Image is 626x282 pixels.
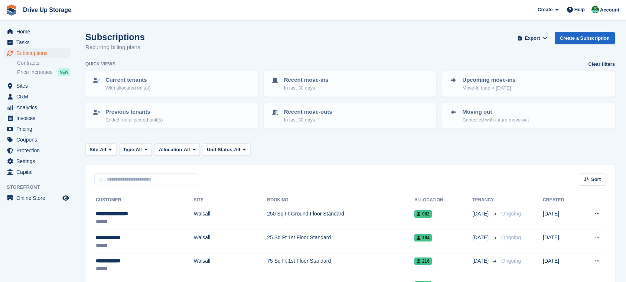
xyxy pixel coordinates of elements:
[123,146,136,153] span: Type:
[58,68,70,76] div: NEW
[4,102,70,113] a: menu
[16,193,61,203] span: Online Store
[4,81,70,91] a: menu
[16,134,61,145] span: Coupons
[284,116,332,124] p: In last 30 days
[85,32,145,42] h1: Subscriptions
[184,146,190,153] span: All
[86,103,257,128] a: Previous tenants Ended, no allocated unit(s)
[194,253,267,277] td: Walsall
[4,113,70,123] a: menu
[4,156,70,166] a: menu
[543,194,579,206] th: Created
[284,76,329,84] p: Recent move-ins
[17,69,53,76] span: Price increases
[4,26,70,37] a: menu
[265,71,436,96] a: Recent move-ins In last 30 days
[525,35,540,42] span: Export
[85,43,145,52] p: Recurring billing plans
[207,146,234,153] span: Unit Status:
[516,32,549,44] button: Export
[4,145,70,156] a: menu
[600,6,619,14] span: Account
[16,167,61,177] span: Capital
[443,103,614,128] a: Moving out Cancelled with future move-out
[4,134,70,145] a: menu
[61,194,70,202] a: Preview store
[94,194,194,206] th: Customer
[501,234,521,240] span: Ongoing
[203,143,250,156] button: Unit Status: All
[462,116,529,124] p: Cancelled with future move-out
[85,143,116,156] button: Site: All
[4,91,70,102] a: menu
[105,116,163,124] p: Ended, no allocated unit(s)
[105,84,150,92] p: With allocated unit(s)
[16,81,61,91] span: Sites
[7,184,74,191] span: Storefront
[472,234,490,242] span: [DATE]
[17,68,70,76] a: Price increases NEW
[16,102,61,113] span: Analytics
[86,71,257,96] a: Current tenants With allocated unit(s)
[20,4,74,16] a: Drive Up Storage
[105,108,163,116] p: Previous tenants
[16,26,61,37] span: Home
[4,167,70,177] a: menu
[16,48,61,58] span: Subscriptions
[543,253,579,277] td: [DATE]
[591,176,601,183] span: Sort
[414,257,432,265] span: 216
[284,108,332,116] p: Recent move-outs
[194,194,267,206] th: Site
[16,91,61,102] span: CRM
[472,210,490,218] span: [DATE]
[6,4,17,16] img: stora-icon-8386f47178a22dfd0bd8f6a31ec36ba5ce8667c1dd55bd0f319d3a0aa187defe.svg
[538,6,552,13] span: Create
[194,206,267,230] td: Walsall
[543,230,579,253] td: [DATE]
[555,32,615,44] a: Create a Subscription
[194,230,267,253] td: Walsall
[100,146,106,153] span: All
[588,61,615,68] a: Clear filters
[4,193,70,203] a: menu
[234,146,240,153] span: All
[4,48,70,58] a: menu
[267,206,414,230] td: 250 Sq Ft Ground Floor Standard
[159,146,184,153] span: Allocation:
[89,146,100,153] span: Site:
[462,84,515,92] p: Move-in date > [DATE]
[462,76,515,84] p: Upcoming move-ins
[501,211,521,217] span: Ongoing
[462,108,529,116] p: Moving out
[414,194,472,206] th: Allocation
[4,37,70,48] a: menu
[136,146,142,153] span: All
[4,124,70,134] a: menu
[267,194,414,206] th: Booking
[265,103,436,128] a: Recent move-outs In last 30 days
[443,71,614,96] a: Upcoming move-ins Move-in date > [DATE]
[16,145,61,156] span: Protection
[414,210,432,218] span: 082
[105,76,150,84] p: Current tenants
[119,143,152,156] button: Type: All
[543,206,579,230] td: [DATE]
[472,194,498,206] th: Tenancy
[16,113,61,123] span: Invoices
[472,257,490,265] span: [DATE]
[591,6,599,13] img: Camille
[155,143,200,156] button: Allocation: All
[85,61,115,67] h6: Quick views
[16,156,61,166] span: Settings
[267,253,414,277] td: 75 Sq Ft 1st Floor Standard
[501,258,521,264] span: Ongoing
[267,230,414,253] td: 25 Sq Ft 1st Floor Standard
[574,6,585,13] span: Help
[284,84,329,92] p: In last 30 days
[16,124,61,134] span: Pricing
[16,37,61,48] span: Tasks
[414,234,432,242] span: 164
[17,59,70,67] a: Contracts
